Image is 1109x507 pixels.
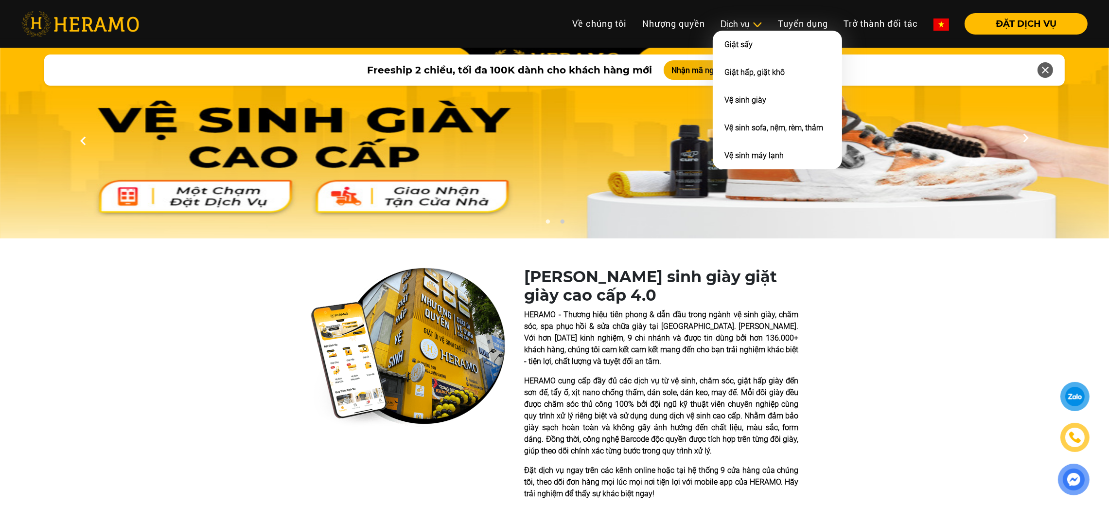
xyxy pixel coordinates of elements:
button: ĐẶT DỊCH VỤ [965,13,1088,35]
button: 1 [543,219,552,229]
img: phone-icon [1069,431,1081,444]
p: HERAMO - Thương hiệu tiên phong & dẫn đầu trong ngành vệ sinh giày, chăm sóc, spa phục hồi & sửa ... [525,309,799,367]
a: Vệ sinh sofa, nệm, rèm, thảm [724,123,823,132]
a: Giặt hấp, giặt khô [724,68,785,77]
a: Vệ sinh máy lạnh [724,151,784,160]
p: Đặt dịch vụ ngay trên các kênh online hoặc tại hệ thống 9 cửa hàng của chúng tôi, theo dõi đơn hà... [525,465,799,500]
h1: [PERSON_NAME] sinh giày giặt giày cao cấp 4.0 [525,268,799,305]
p: HERAMO cung cấp đầy đủ các dịch vụ từ vệ sinh, chăm sóc, giặt hấp giày đến sơn đế, tẩy ố, xịt nan... [525,375,799,457]
a: Tuyển dụng [770,13,836,34]
a: Nhượng quyền [634,13,713,34]
button: 2 [557,219,567,229]
button: Nhận mã ngay [664,60,741,80]
a: Giặt sấy [724,40,753,49]
img: subToggleIcon [752,20,762,30]
img: heramo-logo.png [21,11,139,36]
img: heramo-quality-banner [311,268,505,427]
a: ĐẶT DỊCH VỤ [957,19,1088,28]
a: Trở thành đối tác [836,13,926,34]
a: phone-icon [1062,424,1088,451]
span: Freeship 2 chiều, tối đa 100K dành cho khách hàng mới [367,63,652,77]
img: vn-flag.png [933,18,949,31]
a: Về chúng tôi [564,13,634,34]
div: Dịch vụ [721,18,762,31]
a: Vệ sinh giày [724,95,766,105]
